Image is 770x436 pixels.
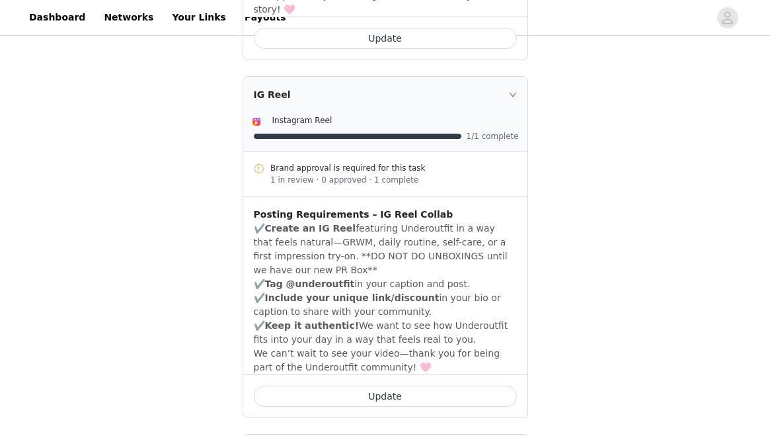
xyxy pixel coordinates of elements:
a: Payouts [237,3,294,32]
p: ✔️ We want to see how Underoutfit fits into your day in a way that feels real to you. [254,319,517,347]
span: 1/1 complete [467,132,520,140]
strong: Keep it authentic! [265,320,360,331]
p: ✔️ in your bio or caption to share with your community. [254,291,517,319]
a: Your Links [164,3,234,32]
p: ✔️ featuring Underoutfit in a way that feels natural—GRWM, daily routine, self-care, or a first i... [254,222,517,277]
div: avatar [721,7,734,28]
img: Instagram Reels Icon [251,116,262,127]
p: We can’t wait to see your video—thank you for being part of the Underoutfit community! 🩷 [254,347,517,374]
a: Networks [96,3,161,32]
button: Update [254,28,517,49]
div: Brand approval is required for this task [270,162,517,174]
strong: Include your unique link/discount [265,292,440,303]
div: 1 in review · 0 approved · 1 complete [270,174,517,186]
strong: Posting Requirements – IG Reel Collab [254,209,453,220]
strong: Create an IG Reel [265,223,356,234]
strong: Tag @underoutfit [265,279,355,289]
div: icon: rightIG Reel [243,77,527,112]
span: Instagram Reel [272,116,332,125]
a: Dashboard [21,3,93,32]
button: Update [254,386,517,407]
p: ✔️ in your caption and post. [254,277,517,291]
i: icon: right [509,91,517,99]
